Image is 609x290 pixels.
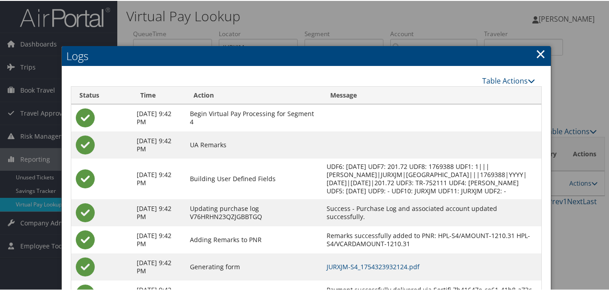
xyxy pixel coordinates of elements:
td: Updating purchase log V76HRHN23QZJGBBTGQ [185,198,323,225]
td: [DATE] 9:42 PM [132,103,185,131]
td: [DATE] 9:42 PM [132,225,185,253]
th: Message: activate to sort column ascending [322,86,541,103]
td: Building User Defined Fields [185,158,323,198]
td: [DATE] 9:42 PM [132,158,185,198]
td: UDF6: [DATE] UDF7: 201.72 UDF8: 1769388 UDF1: 1|||[PERSON_NAME]|JURXJM|[GEOGRAPHIC_DATA]|||176938... [322,158,541,198]
td: Generating form [185,253,323,280]
td: Adding Remarks to PNR [185,225,323,253]
h2: Logs [62,45,551,65]
th: Time: activate to sort column ascending [132,86,185,103]
a: Close [535,44,546,62]
td: [DATE] 9:42 PM [132,253,185,280]
a: JURXJM-S4_1754323932124.pdf [327,262,420,270]
td: Success - Purchase Log and associated account updated successfully. [322,198,541,225]
a: Table Actions [482,75,535,85]
td: Remarks successfully added to PNR: HPL-S4/AMOUNT-1210.31 HPL-S4/VCARDAMOUNT-1210.31 [322,225,541,253]
td: [DATE] 9:42 PM [132,198,185,225]
td: Begin Virtual Pay Processing for Segment 4 [185,103,323,131]
th: Status: activate to sort column ascending [71,86,132,103]
td: [DATE] 9:42 PM [132,131,185,158]
td: UA Remarks [185,131,323,158]
th: Action: activate to sort column ascending [185,86,323,103]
